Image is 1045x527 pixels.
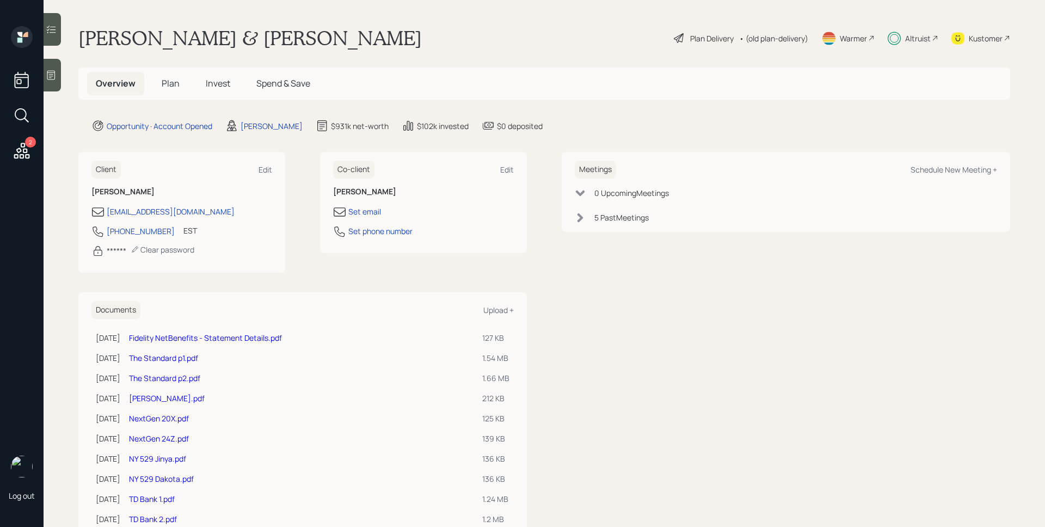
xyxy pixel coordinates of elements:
a: TD Bank 2.pdf [129,514,177,524]
img: james-distasi-headshot.png [11,456,33,477]
div: 1.2 MB [482,513,509,525]
div: 136 KB [482,473,509,485]
div: [DATE] [96,513,120,525]
span: Invest [206,77,230,89]
div: [DATE] [96,433,120,444]
div: 1.66 MB [482,372,509,384]
div: [DATE] [96,413,120,424]
div: Edit [259,164,272,175]
a: The Standard p1.pdf [129,353,198,363]
div: 5 Past Meeting s [594,212,649,223]
h6: Co-client [333,161,374,179]
a: Fidelity NetBenefits - Statement Details.pdf [129,333,282,343]
div: [DATE] [96,352,120,364]
div: Log out [9,491,35,501]
a: [PERSON_NAME].pdf [129,393,205,403]
h6: Meetings [575,161,616,179]
div: Set email [348,206,381,217]
div: 2 [25,137,36,148]
div: [DATE] [96,372,120,384]
div: [DATE] [96,332,120,344]
div: 1.24 MB [482,493,509,505]
div: $931k net-worth [331,120,389,132]
a: NY 529 Dakota.pdf [129,474,194,484]
span: Overview [96,77,136,89]
div: [PERSON_NAME] [241,120,303,132]
div: $102k invested [417,120,469,132]
div: Warmer [840,33,867,44]
h6: Client [91,161,121,179]
div: Opportunity · Account Opened [107,120,212,132]
a: The Standard p2.pdf [129,373,200,383]
div: Set phone number [348,225,413,237]
div: Upload + [483,305,514,315]
div: Schedule New Meeting + [911,164,997,175]
div: 125 KB [482,413,509,424]
div: [EMAIL_ADDRESS][DOMAIN_NAME] [107,206,235,217]
div: 1.54 MB [482,352,509,364]
div: 139 KB [482,433,509,444]
a: NextGen 24Z.pdf [129,433,189,444]
h6: Documents [91,301,140,319]
div: [DATE] [96,453,120,464]
span: Plan [162,77,180,89]
div: 127 KB [482,332,509,344]
div: [PHONE_NUMBER] [107,225,175,237]
div: 0 Upcoming Meeting s [594,187,669,199]
h6: [PERSON_NAME] [333,187,514,197]
div: 212 KB [482,393,509,404]
div: EST [183,225,197,236]
div: [DATE] [96,393,120,404]
a: NY 529 Jinya.pdf [129,454,186,464]
div: Clear password [131,244,194,255]
a: TD Bank 1.pdf [129,494,175,504]
h1: [PERSON_NAME] & [PERSON_NAME] [78,26,422,50]
span: Spend & Save [256,77,310,89]
div: [DATE] [96,473,120,485]
div: • (old plan-delivery) [739,33,808,44]
div: [DATE] [96,493,120,505]
div: $0 deposited [497,120,543,132]
div: 136 KB [482,453,509,464]
a: NextGen 20X.pdf [129,413,189,424]
div: Plan Delivery [690,33,734,44]
div: Kustomer [969,33,1003,44]
div: Edit [500,164,514,175]
h6: [PERSON_NAME] [91,187,272,197]
div: Altruist [905,33,931,44]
